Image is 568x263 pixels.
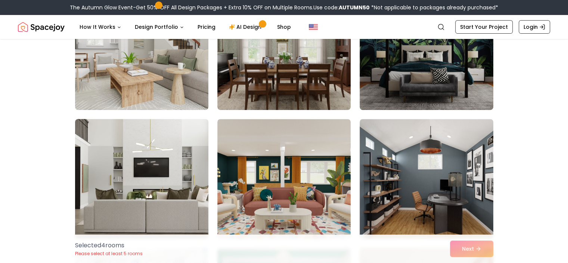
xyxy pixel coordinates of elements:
[192,19,221,34] a: Pricing
[18,19,65,34] img: Spacejoy Logo
[74,19,127,34] button: How It Works
[339,4,370,11] b: AUTUMN50
[309,22,318,31] img: United States
[271,19,297,34] a: Shop
[18,19,65,34] a: Spacejoy
[72,116,212,242] img: Room room-7
[70,4,498,11] div: The Autumn Glow Event-Get 50% OFF All Design Packages + Extra 10% OFF on Multiple Rooms.
[455,20,513,34] a: Start Your Project
[217,119,351,239] img: Room room-8
[360,119,493,239] img: Room room-9
[313,4,370,11] span: Use code:
[75,251,143,257] p: Please select at least 5 rooms
[223,19,270,34] a: AI Design
[129,19,190,34] button: Design Portfolio
[18,15,550,39] nav: Global
[74,19,297,34] nav: Main
[370,4,498,11] span: *Not applicable to packages already purchased*
[519,20,550,34] a: Login
[75,241,143,250] p: Selected 4 room s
